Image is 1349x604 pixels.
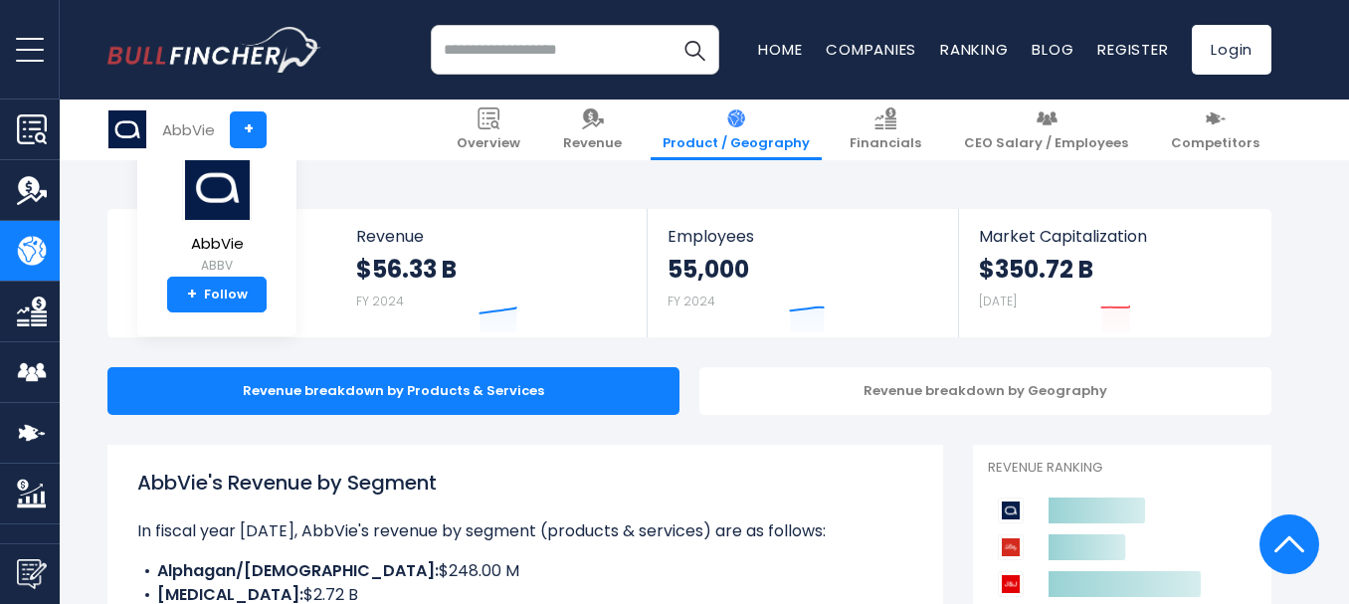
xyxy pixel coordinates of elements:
[336,209,648,337] a: Revenue $56.33 B FY 2024
[457,135,520,152] span: Overview
[107,27,321,73] a: Go to homepage
[979,293,1017,309] small: [DATE]
[551,100,634,160] a: Revenue
[651,100,822,160] a: Product / Geography
[959,209,1269,337] a: Market Capitalization $350.72 B [DATE]
[979,254,1093,285] strong: $350.72 B
[167,277,267,312] a: +Follow
[162,118,215,141] div: AbbVie
[137,519,913,543] p: In fiscal year [DATE], AbbVie's revenue by segment (products & services) are as follows:
[187,286,197,303] strong: +
[181,153,253,278] a: AbbVie ABBV
[137,559,913,583] li: $248.00 M
[1171,135,1259,152] span: Competitors
[182,236,252,253] span: AbbVie
[838,100,933,160] a: Financials
[988,460,1256,477] p: Revenue Ranking
[670,25,719,75] button: Search
[668,254,749,285] strong: 55,000
[998,534,1024,560] img: Eli Lilly and Company competitors logo
[182,154,252,221] img: ABBV logo
[668,227,937,246] span: Employees
[356,227,628,246] span: Revenue
[137,468,913,498] h1: AbbVie's Revenue by Segment
[826,39,916,60] a: Companies
[964,135,1128,152] span: CEO Salary / Employees
[356,293,404,309] small: FY 2024
[107,27,321,73] img: bullfincher logo
[1097,39,1168,60] a: Register
[230,111,267,148] a: +
[356,254,457,285] strong: $56.33 B
[952,100,1140,160] a: CEO Salary / Employees
[940,39,1008,60] a: Ranking
[563,135,622,152] span: Revenue
[157,559,439,582] b: Alphagan/[DEMOGRAPHIC_DATA]:
[850,135,921,152] span: Financials
[699,367,1271,415] div: Revenue breakdown by Geography
[1159,100,1271,160] a: Competitors
[998,571,1024,597] img: Johnson & Johnson competitors logo
[998,498,1024,523] img: AbbVie competitors logo
[668,293,715,309] small: FY 2024
[648,209,957,337] a: Employees 55,000 FY 2024
[1192,25,1271,75] a: Login
[979,227,1250,246] span: Market Capitalization
[108,110,146,148] img: ABBV logo
[758,39,802,60] a: Home
[107,367,679,415] div: Revenue breakdown by Products & Services
[1032,39,1073,60] a: Blog
[663,135,810,152] span: Product / Geography
[445,100,532,160] a: Overview
[182,257,252,275] small: ABBV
